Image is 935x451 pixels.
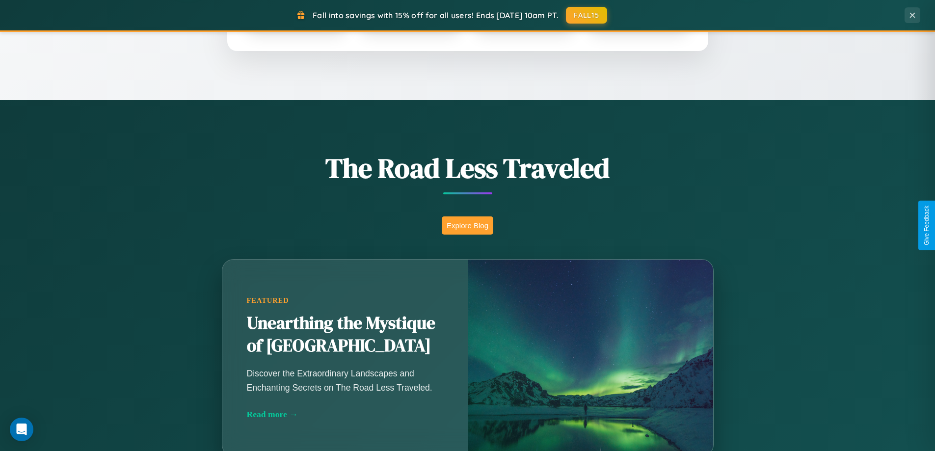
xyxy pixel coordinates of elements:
div: Give Feedback [923,206,930,245]
button: Explore Blog [442,216,493,235]
div: Open Intercom Messenger [10,418,33,441]
div: Read more → [247,409,443,420]
button: FALL15 [566,7,607,24]
h2: Unearthing the Mystique of [GEOGRAPHIC_DATA] [247,312,443,357]
div: Featured [247,296,443,305]
h1: The Road Less Traveled [173,149,762,187]
span: Fall into savings with 15% off for all users! Ends [DATE] 10am PT. [313,10,559,20]
p: Discover the Extraordinary Landscapes and Enchanting Secrets on The Road Less Traveled. [247,367,443,394]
